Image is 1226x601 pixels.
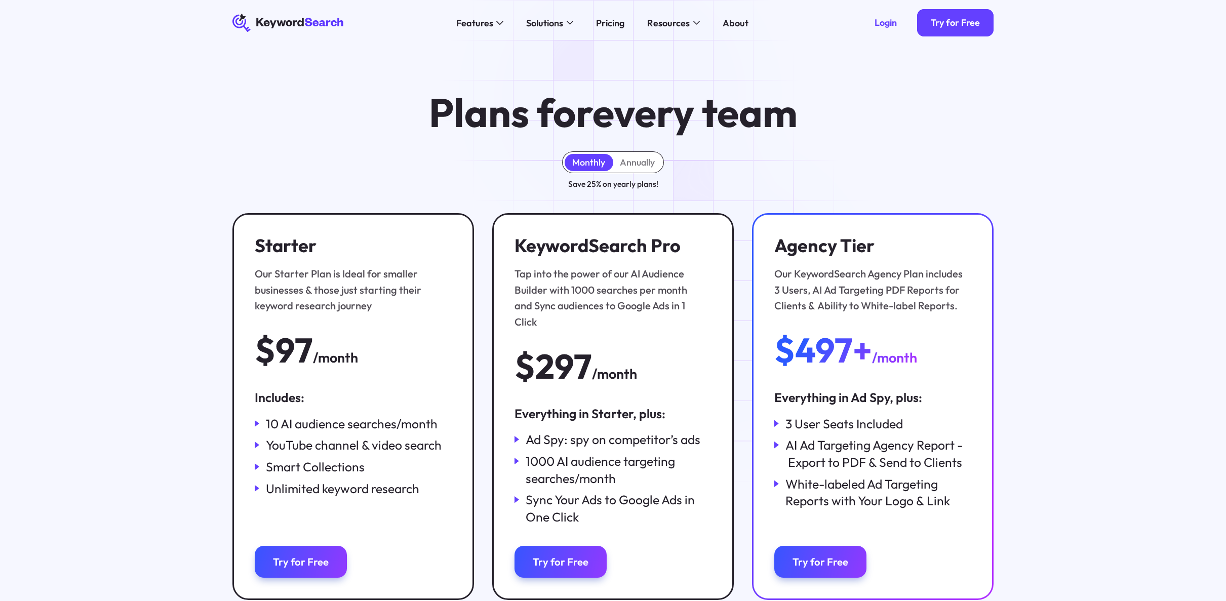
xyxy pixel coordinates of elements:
div: Save 25% on yearly plans! [568,178,658,190]
div: Our Starter Plan is Ideal for smaller businesses & those just starting their keyword research jou... [255,266,446,314]
h1: Plans for [429,91,798,133]
a: Try for Free [255,546,347,578]
div: 1000 AI audience targeting searches/month [526,453,712,487]
a: Pricing [589,14,631,32]
a: About [716,14,756,32]
div: Everything in Starter, plus: [515,405,712,422]
div: Try for Free [793,555,848,568]
div: Try for Free [273,555,329,568]
div: Includes: [255,389,452,406]
div: YouTube channel & video search [266,436,442,454]
div: Everything in Ad Spy, plus: [774,389,972,406]
span: every team [592,87,798,137]
div: About [723,16,748,30]
div: Annually [620,157,655,169]
div: White-labeled Ad Targeting Reports with Your Logo & Link [785,475,972,509]
div: Ad Spy: spy on competitor’s ads [526,431,700,448]
div: /month [313,347,358,368]
a: Try for Free [774,546,866,578]
div: Tap into the power of our AI Audience Builder with 1000 searches per month and Sync audiences to ... [515,266,706,330]
div: Try for Free [533,555,588,568]
div: $497+ [774,332,872,369]
div: 3 User Seats Included [785,415,903,432]
div: Try for Free [931,17,980,29]
div: $97 [255,332,313,369]
div: /month [592,363,637,384]
h3: Agency Tier [774,235,966,257]
div: Our KeywordSearch Agency Plan includes 3 Users, AI Ad Targeting PDF Reports for Clients & Ability... [774,266,966,314]
div: Monthly [572,157,605,169]
div: Smart Collections [266,458,365,475]
div: Login [875,17,897,29]
div: Solutions [526,16,563,30]
div: Unlimited keyword research [266,480,419,497]
div: $297 [515,348,592,385]
h3: KeywordSearch Pro [515,235,706,257]
a: Try for Free [515,546,607,578]
div: Features [456,16,493,30]
div: Sync Your Ads to Google Ads in One Click [526,491,712,525]
div: /month [872,347,917,368]
a: Try for Free [917,9,994,36]
a: Login [861,9,911,36]
div: Pricing [596,16,624,30]
div: Resources [647,16,690,30]
div: 10 AI audience searches/month [266,415,438,432]
div: AI Ad Targeting Agency Report - Export to PDF & Send to Clients [785,436,972,470]
h3: Starter [255,235,446,257]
